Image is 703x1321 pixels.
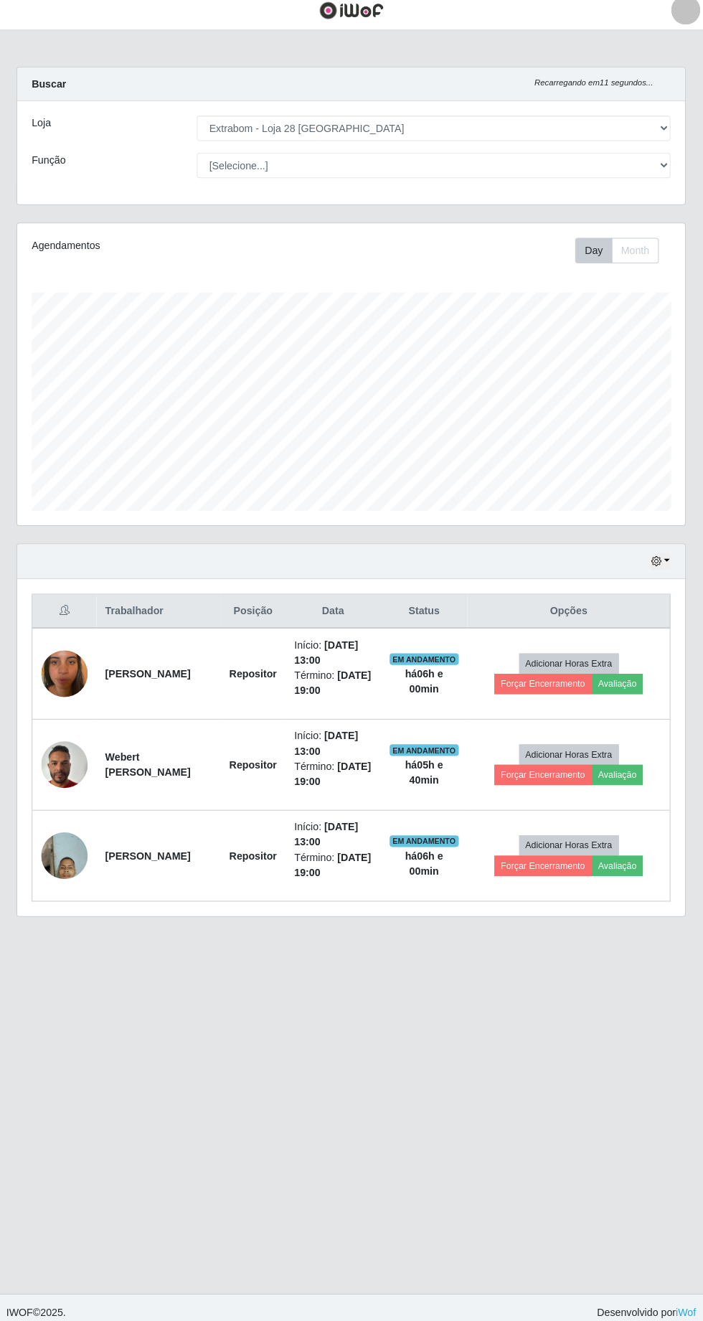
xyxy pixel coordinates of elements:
span: Desenvolvido por [594,1296,692,1311]
img: 1756472898377.jpeg [46,733,92,794]
button: Avaliação [589,853,640,873]
label: Função [37,160,70,175]
strong: há 05 h e 40 min [405,758,442,784]
strong: [PERSON_NAME] [109,847,193,859]
div: Agendamentos [37,244,286,259]
span: IWOF [11,1297,38,1309]
button: Forçar Encerramento [493,853,589,873]
span: EM ANDAMENTO [390,743,458,755]
label: Loja [37,123,55,138]
img: 1748978013900.jpeg [46,633,92,715]
th: Status [380,596,466,629]
strong: Buscar [37,86,70,98]
th: Data [287,596,381,629]
span: © 2025 . [11,1296,70,1311]
button: Avaliação [589,674,640,694]
li: Início: [296,638,372,668]
strong: Repositor [232,847,278,859]
time: [DATE] 13:00 [296,639,359,666]
i: Recarregando em 11 segundos... [532,86,649,95]
li: Término: [296,668,372,698]
button: Adicionar Horas Extra [517,833,615,853]
time: [DATE] 13:00 [296,819,359,845]
div: Toolbar with button groups [572,244,666,269]
strong: há 06 h e 00 min [405,668,442,695]
th: Trabalhador [100,596,223,629]
button: Forçar Encerramento [493,674,589,694]
li: Início: [296,817,372,847]
button: Forçar Encerramento [493,763,589,784]
span: EM ANDAMENTO [390,654,458,665]
button: Adicionar Horas Extra [517,654,615,674]
strong: Repositor [232,668,278,680]
th: Opções [466,596,666,629]
button: Avaliação [589,763,640,784]
img: CoreUI Logo [320,11,384,29]
div: First group [572,244,655,269]
strong: [PERSON_NAME] [109,668,193,680]
time: [DATE] 13:00 [296,729,359,756]
li: Início: [296,728,372,758]
li: Término: [296,758,372,788]
th: Posição [223,596,287,629]
li: Término: [296,847,372,878]
strong: Repositor [232,758,278,769]
button: Adicionar Horas Extra [517,743,615,763]
button: Day [572,244,609,269]
strong: Webert [PERSON_NAME] [109,750,193,776]
button: Month [608,244,655,269]
span: EM ANDAMENTO [390,833,458,845]
a: iWof [671,1297,692,1309]
strong: há 06 h e 00 min [405,847,442,874]
img: 1756825984216.jpeg [46,812,92,894]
